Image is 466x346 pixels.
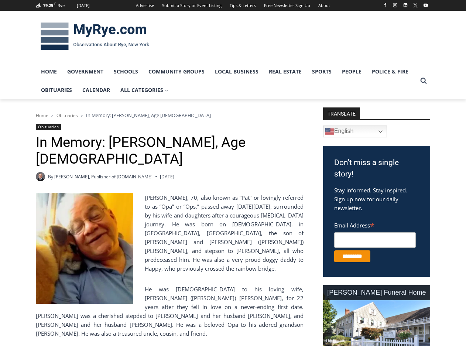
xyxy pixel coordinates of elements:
p: Stay informed. Stay inspired. Sign up now for our daily newsletter. [334,186,419,212]
time: [DATE] [160,173,174,180]
span: By [48,173,53,180]
a: Author image [36,172,45,181]
a: Obituaries [36,81,77,99]
a: Calendar [77,81,115,99]
span: F [54,1,56,6]
img: Obituary - Patrick Albert Auriemma [36,193,133,304]
p: [PERSON_NAME], 70, also known as “Pat” or lovingly referred to as “Opa” or “Ops,” passed away [DA... [36,193,304,273]
a: YouTube [421,1,430,10]
span: In Memory: [PERSON_NAME], Age [DEMOGRAPHIC_DATA] [86,112,211,119]
nav: Primary Navigation [36,62,417,100]
a: Home [36,112,48,119]
p: He was [DEMOGRAPHIC_DATA] to his loving wife, [PERSON_NAME] ([PERSON_NAME]) [PERSON_NAME], for 22... [36,285,304,338]
a: Instagram [391,1,400,10]
a: Police & Fire [367,62,414,81]
nav: Breadcrumbs [36,112,304,119]
img: MyRye.com [36,17,154,56]
a: English [323,126,387,137]
a: People [337,62,367,81]
a: Home [36,62,62,81]
a: All Categories [115,81,174,99]
a: X [411,1,420,10]
div: [PERSON_NAME] Funeral Home [323,285,430,300]
span: > [81,113,83,118]
div: Rye [58,2,65,9]
a: Obituaries [36,124,61,130]
a: [PERSON_NAME], Publisher of [DOMAIN_NAME] [54,174,153,180]
a: Facebook [381,1,390,10]
a: Government [62,62,109,81]
strong: TRANSLATE [323,107,360,119]
a: Schools [109,62,143,81]
label: Email Address [334,218,416,231]
div: [DATE] [77,2,90,9]
img: en [325,127,334,136]
h1: In Memory: [PERSON_NAME], Age [DEMOGRAPHIC_DATA] [36,134,304,168]
a: Community Groups [143,62,210,81]
button: View Search Form [417,74,430,88]
a: Real Estate [264,62,307,81]
a: Linkedin [401,1,410,10]
a: Obituaries [56,112,78,119]
span: All Categories [120,86,168,94]
span: > [51,113,54,118]
a: Local Business [210,62,264,81]
span: 79.25 [43,3,53,8]
a: Sports [307,62,337,81]
h3: Don't miss a single story! [334,157,419,180]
